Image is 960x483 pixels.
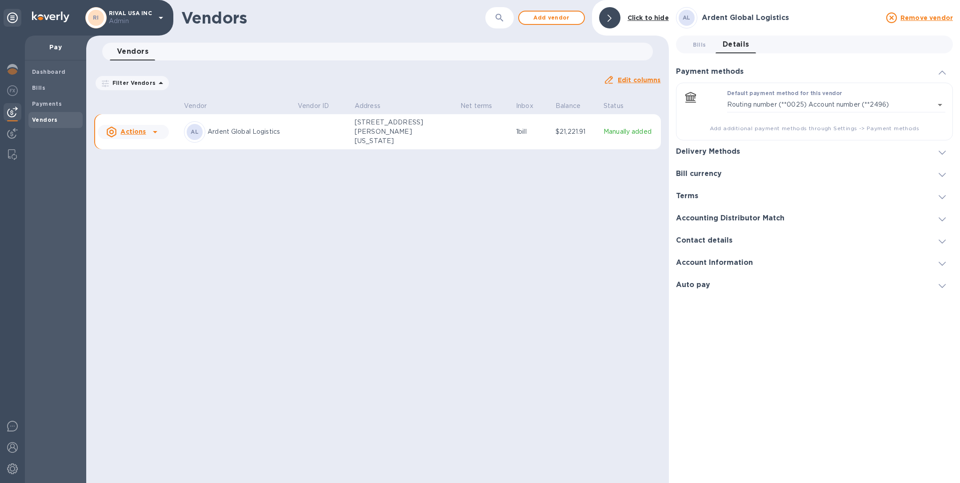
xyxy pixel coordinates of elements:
[618,76,661,84] u: Edit columns
[109,10,153,26] p: RIVAL USA INC
[684,124,945,133] span: Add additional payment methods through Settings -> Payment methods
[93,14,99,21] b: RI
[191,128,199,135] b: AL
[727,91,842,96] label: Default payment method for this vendor
[460,101,504,111] span: Net terms
[518,11,585,25] button: Add vendor
[693,40,706,49] span: Bills
[676,170,722,178] h3: Bill currency
[604,127,657,136] p: Manually added
[676,148,740,156] h3: Delivery Methods
[298,101,340,111] span: Vendor ID
[4,9,21,27] div: Unpin categories
[676,68,744,76] h3: Payment methods
[556,101,580,111] p: Balance
[32,116,58,123] b: Vendors
[604,101,624,111] p: Status
[556,127,596,136] p: $21,221.91
[516,101,545,111] span: Inbox
[727,97,945,112] div: Routing number (**0025) Account number (**2496)
[676,192,698,200] h3: Terms
[298,101,329,111] p: Vendor ID
[516,127,548,136] p: 1 bill
[32,43,79,52] p: Pay
[181,8,485,27] h1: Vendors
[900,14,953,21] u: Remove vendor
[32,100,62,107] b: Payments
[628,14,669,21] b: Click to hide
[683,14,691,21] b: AL
[32,84,45,91] b: Bills
[702,14,881,22] h3: Ardent Global Logistics
[208,127,291,136] p: Ardent Global Logistics
[676,236,732,245] h3: Contact details
[109,79,156,87] p: Filter Vendors
[32,12,69,22] img: Logo
[355,118,444,146] p: [STREET_ADDRESS][PERSON_NAME][US_STATE]
[7,85,18,96] img: Foreign exchange
[184,101,218,111] span: Vendor
[355,101,392,111] span: Address
[676,281,710,289] h3: Auto pay
[355,101,380,111] p: Address
[184,101,207,111] p: Vendor
[117,45,148,58] span: Vendors
[723,38,749,51] span: Details
[516,101,533,111] p: Inbox
[526,12,577,23] span: Add vendor
[32,68,66,75] b: Dashboard
[676,214,784,223] h3: Accounting Distributor Match
[109,16,153,26] p: Admin
[727,100,889,109] p: Routing number (**0025) Account number (**2496)
[676,259,753,267] h3: Account Information
[684,90,945,133] div: Default payment method for this vendorRouting number (**0025) Account number (**2496)​Add additio...
[460,101,492,111] p: Net terms
[120,128,146,135] u: Actions
[556,101,592,111] span: Balance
